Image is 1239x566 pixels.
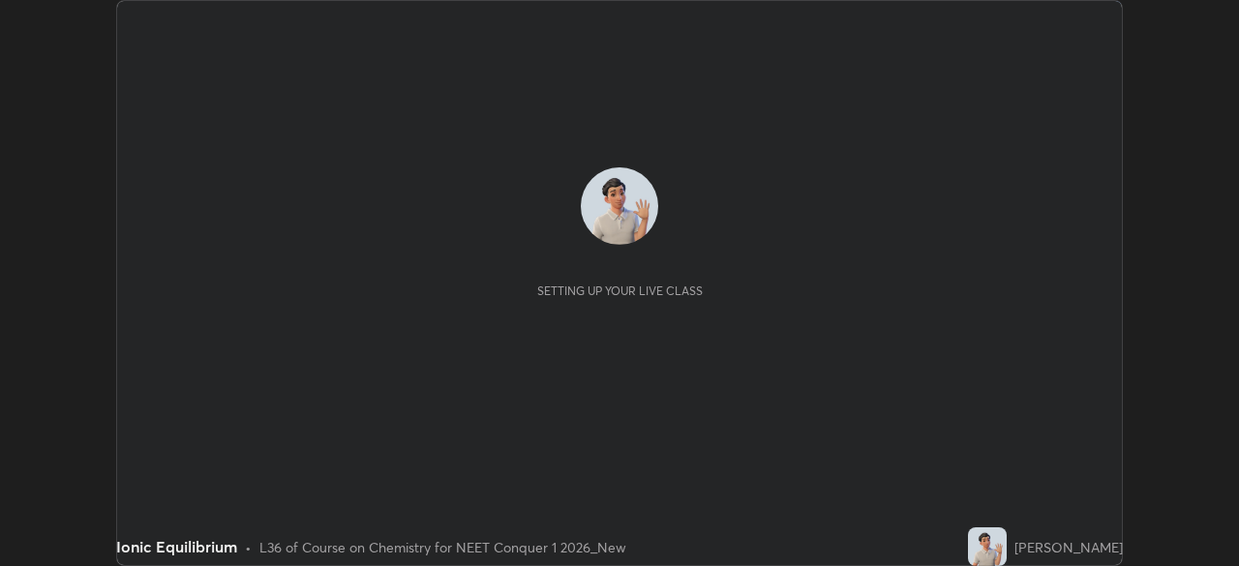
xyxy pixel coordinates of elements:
[968,527,1007,566] img: 2ba10282aa90468db20c6b58c63c7500.jpg
[245,537,252,557] div: •
[259,537,626,557] div: L36 of Course on Chemistry for NEET Conquer 1 2026_New
[581,167,658,245] img: 2ba10282aa90468db20c6b58c63c7500.jpg
[116,535,237,558] div: Ionic Equilibrium
[1014,537,1123,557] div: [PERSON_NAME]
[537,283,703,298] div: Setting up your live class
